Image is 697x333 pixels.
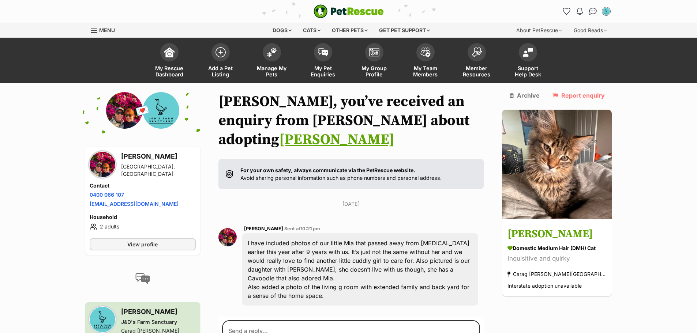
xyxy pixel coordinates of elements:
[218,92,484,149] h1: [PERSON_NAME], you’ve received an enquiry from [PERSON_NAME] about adopting
[369,48,379,57] img: group-profile-icon-3fa3cf56718a62981997c0bc7e787c4b2cf8bcc04b72c1350f741eb67cf2f40e.svg
[90,182,196,189] h4: Contact
[502,39,554,83] a: Support Help Desk
[297,39,349,83] a: My Pet Enquiries
[574,5,586,17] button: Notifications
[153,65,186,77] span: My Rescue Dashboard
[90,238,196,250] a: View profile
[420,48,431,57] img: team-members-icon-5396bd8760b3fe7c0b43da4ab00e1e3bb1a5d9ba89233759b79545d2d3fc5d0d.svg
[90,307,115,332] img: J&D's Farm Sanctuary profile pic
[240,167,415,173] strong: For your own safety, always communicate via the PetRescue website.
[121,163,196,178] div: [GEOGRAPHIC_DATA], [GEOGRAPHIC_DATA]
[300,226,320,231] span: 10:21 pm
[218,228,237,246] img: Matt Burgess profile pic
[603,8,610,15] img: Debbie Sims profile pic
[409,65,442,77] span: My Team Members
[267,23,297,38] div: Dogs
[121,151,196,162] h3: [PERSON_NAME]
[279,130,394,149] a: [PERSON_NAME]
[121,307,196,317] h3: [PERSON_NAME]
[204,65,237,77] span: Add a Pet Listing
[90,201,179,207] a: [EMAIL_ADDRESS][DOMAIN_NAME]
[561,5,612,17] ul: Account quick links
[561,5,573,17] a: Favourites
[143,92,179,129] img: J&D's Farm Sanctuary profile pic
[507,269,606,279] div: Carag [PERSON_NAME][GEOGRAPHIC_DATA]
[164,47,175,57] img: dashboard-icon-eb2f2d2d3e046f16d808141f083e7271f6b2e854fb5c12c21221c1fb7104beca.svg
[240,166,442,182] p: Avoid sharing personal information such as phone numbers and personal address.
[507,245,606,252] div: Domestic Medium Hair (DMH) Cat
[374,23,435,38] div: Get pet support
[242,233,479,306] div: I have included photos of our little Mia that passed away from [MEDICAL_DATA] earlier this year a...
[460,65,493,77] span: Member Resources
[134,103,151,118] span: 💌
[267,48,277,57] img: manage-my-pets-icon-02211641906a0b7f246fdf0571729dbe1e7629f14944591b6c1af311fb30b64b.svg
[577,8,582,15] img: notifications-46538b983faf8c2785f20acdc204bb7945ddae34d4c08c2a6579f10ce5e182be.svg
[511,23,567,38] div: About PetRescue
[106,92,143,129] img: Matt Burgess profile pic
[314,4,384,18] img: logo-e224e6f780fb5917bec1dbf3a21bbac754714ae5b6737aabdf751b685950b380.svg
[552,92,605,99] a: Report enquiry
[451,39,502,83] a: Member Resources
[90,152,115,177] img: Matt Burgess profile pic
[358,65,391,77] span: My Group Profile
[284,226,320,231] span: Sent at
[90,192,124,198] a: 0400 066 107
[600,5,612,17] button: My account
[400,39,451,83] a: My Team Members
[589,8,597,15] img: chat-41dd97257d64d25036548639549fe6c8038ab92f7586957e7f3b1b290dea8141.svg
[144,39,195,83] a: My Rescue Dashboard
[509,92,540,99] a: Archive
[523,48,533,57] img: help-desk-icon-fdf02630f3aa405de69fd3d07c3f3aa587a6932b1a1747fa1d2bba05be0121f9.svg
[218,200,484,208] p: [DATE]
[507,254,606,264] div: Inquisitive and quirky
[502,221,612,296] a: [PERSON_NAME] Domestic Medium Hair (DMH) Cat Inquisitive and quirky Carag [PERSON_NAME][GEOGRAPHI...
[244,226,283,231] span: [PERSON_NAME]
[216,47,226,57] img: add-pet-listing-icon-0afa8454b4691262ce3f59096e99ab1cd57d4a30225e0717b998d2c9b9846f56.svg
[99,27,115,33] span: Menu
[318,48,328,56] img: pet-enquiries-icon-7e3ad2cf08bfb03b45e93fb7055b45f3efa6380592205ae92323e6603595dc1f.svg
[121,318,196,326] div: J&D's Farm Sanctuary
[507,283,582,289] span: Interstate adoption unavailable
[502,110,612,219] img: Meg Mac
[298,23,326,38] div: Cats
[569,23,612,38] div: Good Reads
[255,65,288,77] span: Manage My Pets
[472,47,482,57] img: member-resources-icon-8e73f808a243e03378d46382f2149f9095a855e16c252ad45f914b54edf8863c.svg
[90,222,196,231] li: 2 adults
[327,23,373,38] div: Other pets
[511,65,544,77] span: Support Help Desk
[195,39,246,83] a: Add a Pet Listing
[587,5,599,17] a: Conversations
[135,273,150,284] img: conversation-icon-4a6f8262b818ee0b60e3300018af0b2d0b884aa5de6e9bcb8d3d4eeb1a70a7c4.svg
[349,39,400,83] a: My Group Profile
[246,39,297,83] a: Manage My Pets
[90,213,196,221] h4: Household
[507,226,606,243] h3: [PERSON_NAME]
[127,241,158,248] span: View profile
[314,4,384,18] a: PetRescue
[307,65,340,77] span: My Pet Enquiries
[91,23,120,36] a: Menu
